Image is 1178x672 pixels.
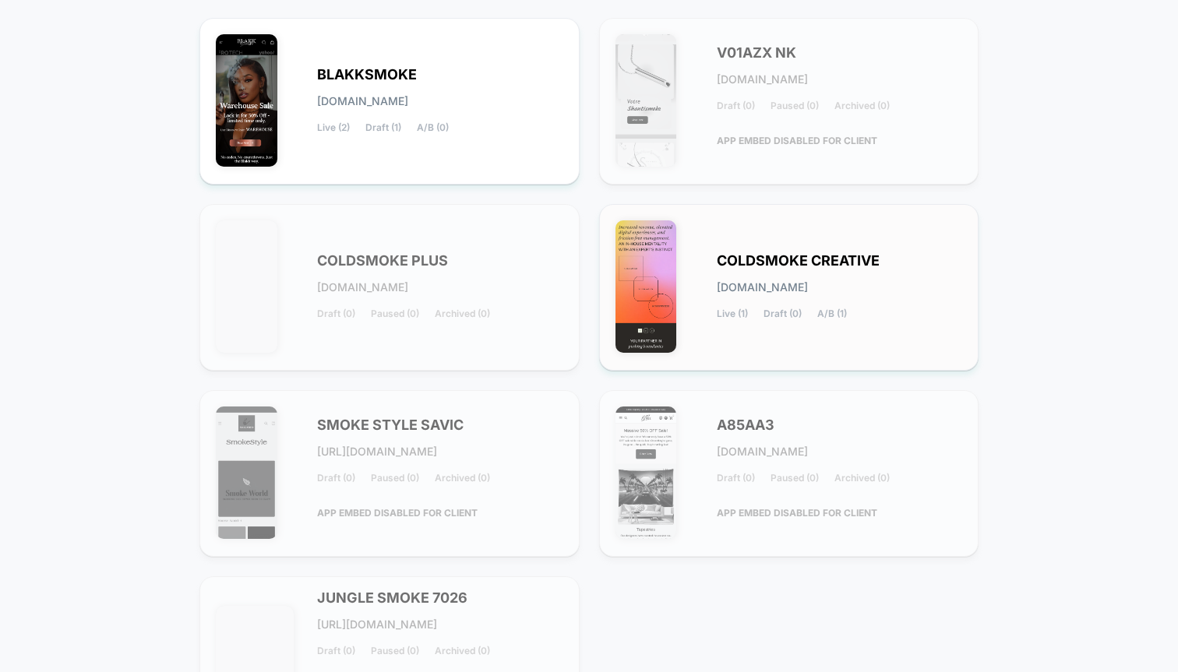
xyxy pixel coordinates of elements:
span: Draft (0) [717,100,755,111]
span: APP EMBED DISABLED FOR CLIENT [717,499,877,526]
span: [DOMAIN_NAME] [717,282,808,293]
span: Live (2) [317,122,350,133]
span: Live (1) [717,308,748,319]
span: [DOMAIN_NAME] [717,74,808,85]
span: Paused (0) [771,100,819,111]
img: BLAKKSMOKE [216,34,277,167]
span: Draft (0) [317,473,355,484]
span: [DOMAIN_NAME] [317,282,408,293]
span: Paused (0) [771,473,819,484]
span: APP EMBED DISABLED FOR CLIENT [717,127,877,154]
span: Draft (1) [365,122,401,133]
span: JUNGLE SMOKE 7026 [317,593,467,603]
span: Draft (0) [317,308,355,319]
span: Draft (0) [317,646,355,656]
span: Archived (0) [834,473,890,484]
span: [URL][DOMAIN_NAME] [317,446,437,457]
span: BLAKKSMOKE [317,69,417,80]
span: A85AA3 [717,420,774,431]
span: [DOMAIN_NAME] [717,446,808,457]
span: Archived (0) [435,473,490,484]
span: Draft (0) [764,308,802,319]
span: [URL][DOMAIN_NAME] [317,619,437,630]
span: COLDSMOKE CREATIVE [717,255,880,266]
span: Archived (0) [435,646,490,656]
span: COLDSMOKE PLUS [317,255,448,266]
span: A/B (1) [817,308,847,319]
span: [DOMAIN_NAME] [317,96,408,107]
img: SMOKE_STYLE_SAVIC [216,406,277,539]
span: V01AZX NK [717,47,796,58]
span: APP EMBED DISABLED FOR CLIENT [317,499,478,526]
span: SMOKE STYLE SAVIC [317,420,464,431]
span: Draft (0) [717,473,755,484]
span: Paused (0) [371,308,419,319]
span: Archived (0) [435,308,490,319]
span: Paused (0) [371,646,419,656]
img: A85AA3 [615,406,677,539]
span: A/B (0) [417,122,449,133]
span: Paused (0) [371,473,419,484]
span: Archived (0) [834,100,890,111]
img: COLDSMOKE_PLUS [216,220,277,353]
img: V01AZX_NK [615,34,677,167]
img: COLDSMOKE_CREATIVE [615,220,677,353]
